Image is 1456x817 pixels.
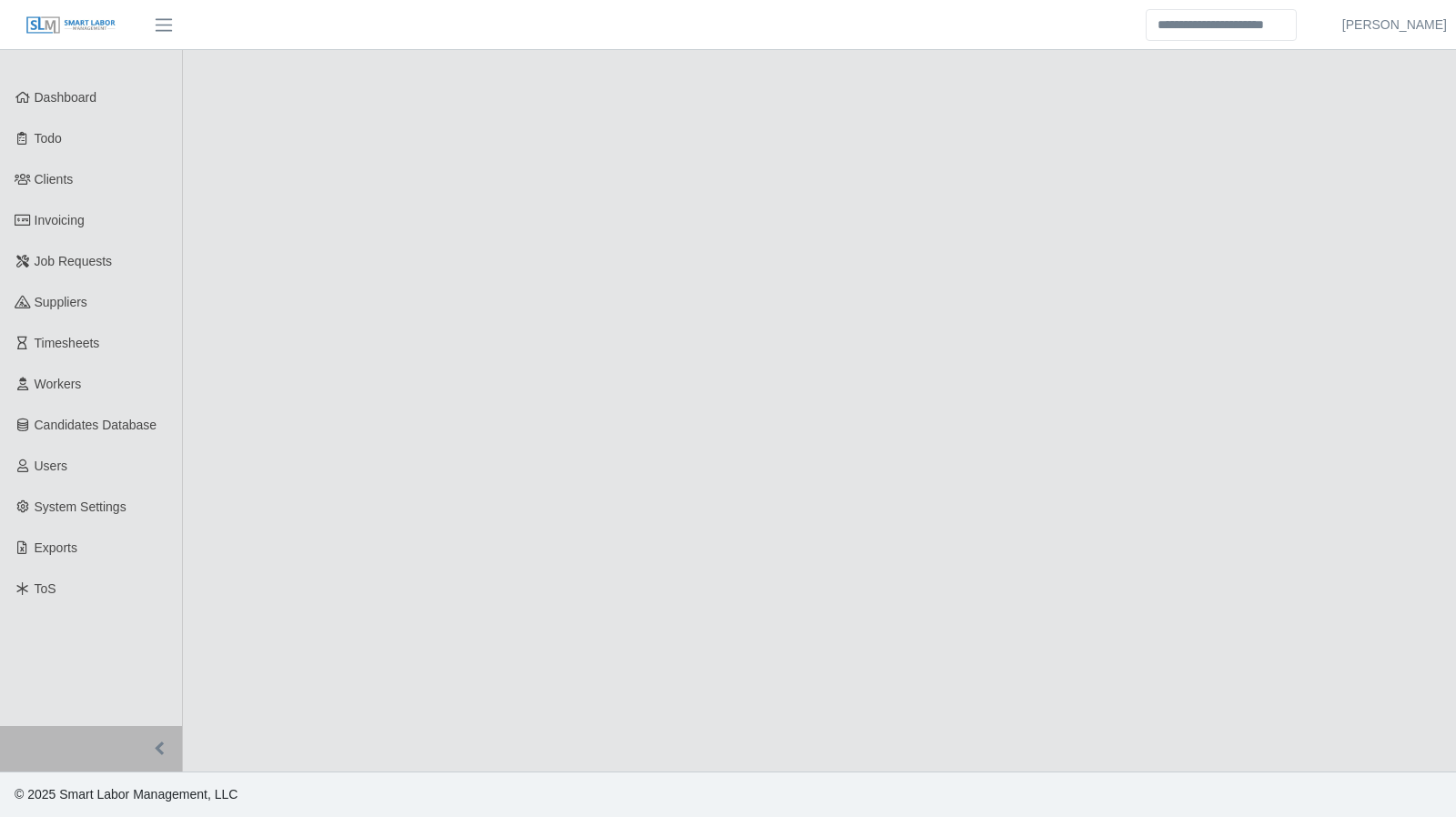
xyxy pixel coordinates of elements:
[35,213,85,227] span: Invoicing
[1146,9,1297,41] input: Search
[35,336,100,350] span: Timesheets
[35,90,97,105] span: Dashboard
[35,377,82,391] span: Workers
[35,499,126,514] span: System Settings
[35,131,62,146] span: Todo
[35,418,157,432] span: Candidates Database
[35,459,68,473] span: Users
[35,254,113,268] span: Job Requests
[35,540,77,555] span: Exports
[35,172,74,187] span: Clients
[25,15,116,35] img: SLM Logo
[35,295,87,309] span: Suppliers
[35,581,56,596] span: ToS
[15,787,238,802] span: © 2025 Smart Labor Management, LLC
[1342,15,1447,35] a: [PERSON_NAME]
